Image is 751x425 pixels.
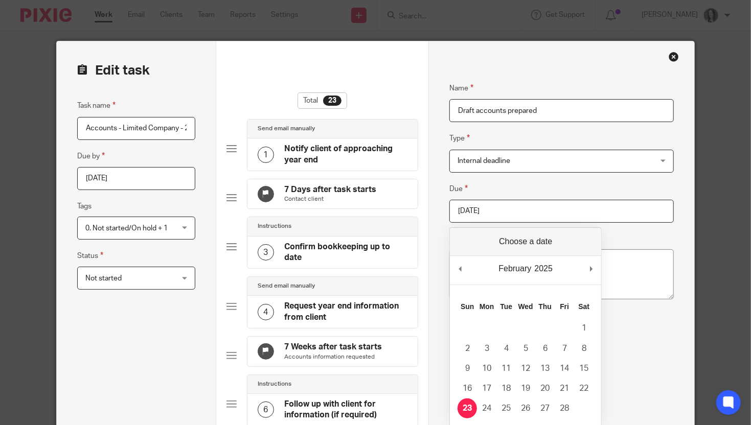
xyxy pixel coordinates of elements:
h4: 7 Days after task starts [284,184,376,195]
button: 4 [496,339,516,359]
div: 4 [258,304,274,320]
label: Type [449,132,470,144]
p: Contact client [284,195,376,203]
button: 8 [574,339,594,359]
h4: Follow up with client for information (if required) [284,399,408,421]
label: Due by [77,150,105,162]
button: 7 [555,339,574,359]
button: 3 [477,339,496,359]
div: Total [298,92,347,109]
input: Use the arrow keys to pick a date [449,200,673,223]
button: 21 [555,379,574,398]
abbr: Friday [560,302,569,311]
h4: Request year end information from client [284,301,408,323]
abbr: Sunday [461,302,474,311]
h4: Send email manually [258,125,315,133]
p: Accounts information requested [284,353,382,361]
label: Task name [77,100,116,111]
span: Not started [85,275,122,282]
h2: Edit task [77,62,195,79]
button: 22 [574,379,594,398]
div: 1 [258,147,274,163]
div: Close this dialog window [669,52,679,62]
input: Pick a date [77,167,195,190]
h4: Instructions [258,380,291,388]
h4: Instructions [258,222,291,230]
button: 12 [516,359,535,379]
label: Due [449,183,468,195]
abbr: Wednesday [518,302,533,311]
abbr: Thursday [539,302,552,311]
label: Name [449,82,473,94]
button: 19 [516,379,535,398]
button: 9 [458,359,477,379]
button: 25 [496,398,516,418]
button: 14 [555,359,574,379]
button: 27 [535,398,555,418]
button: 28 [555,398,574,418]
button: 6 [535,339,555,359]
button: 10 [477,359,496,379]
span: Internal deadline [458,157,510,164]
button: 20 [535,379,555,398]
label: Status [77,250,103,262]
button: 5 [516,339,535,359]
button: 26 [516,398,535,418]
button: Next Month [586,261,596,276]
button: 23 [458,398,477,418]
h4: Notify client of approaching year end [284,144,408,166]
abbr: Saturday [578,302,589,311]
button: Previous Month [455,261,465,276]
button: 17 [477,379,496,398]
h4: Confirm bookkeeping up to date [284,242,408,264]
button: 18 [496,379,516,398]
div: 3 [258,244,274,261]
button: 24 [477,398,496,418]
span: 0. Not started/On hold + 1 [85,225,168,232]
h4: 7 Weeks after task starts [284,342,382,352]
div: 2025 [533,261,554,276]
button: 2 [458,339,477,359]
button: 1 [574,318,594,338]
div: 23 [323,96,342,106]
div: 6 [258,402,274,418]
button: 15 [574,359,594,379]
div: February [497,261,533,276]
button: 11 [496,359,516,379]
h4: Send email manually [258,282,315,290]
button: 16 [458,379,477,398]
abbr: Monday [480,302,494,311]
button: 13 [535,359,555,379]
label: Tags [77,201,92,211]
abbr: Tuesday [500,302,512,311]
